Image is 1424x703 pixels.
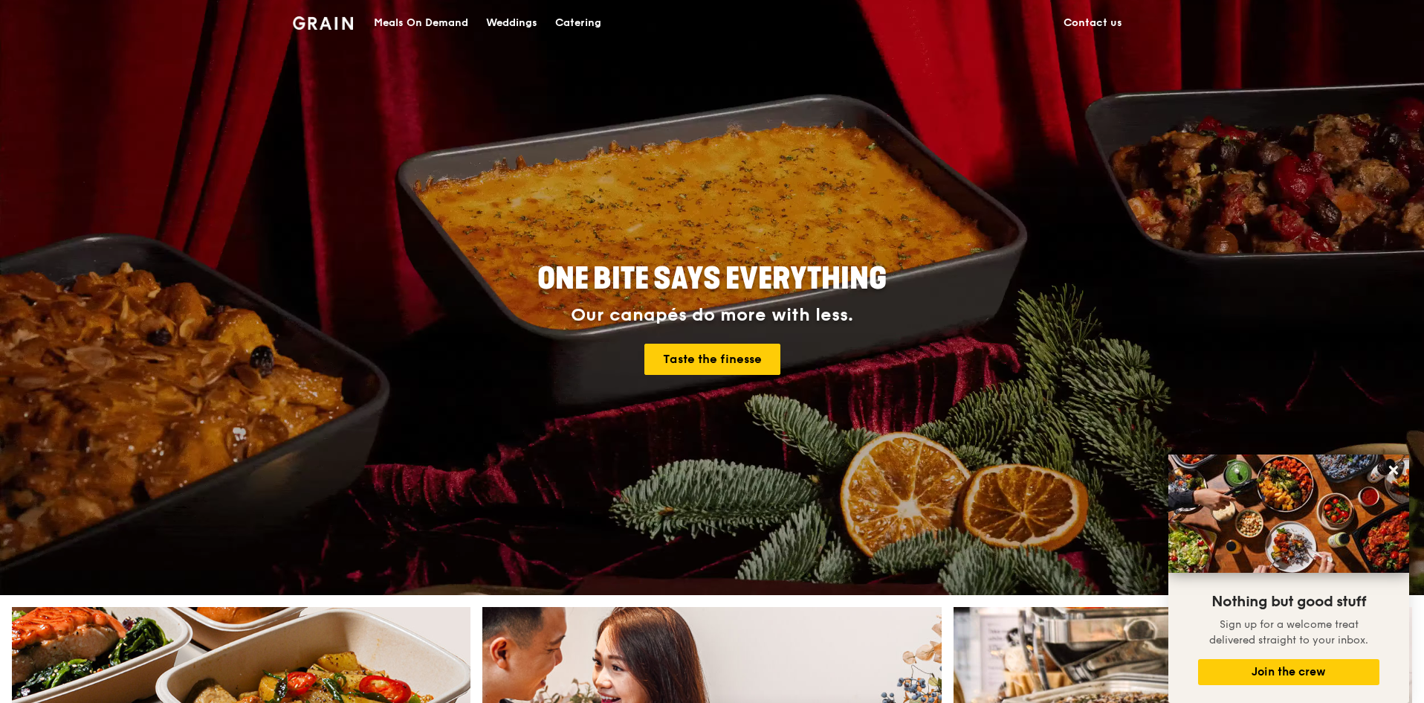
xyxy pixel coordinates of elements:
button: Close [1382,458,1405,482]
div: Weddings [486,1,537,45]
span: Nothing but good stuff [1211,593,1366,611]
a: Weddings [477,1,546,45]
a: Contact us [1055,1,1131,45]
a: Catering [546,1,610,45]
div: Catering [555,1,601,45]
span: ONE BITE SAYS EVERYTHING [537,261,887,297]
img: Grain [293,16,353,30]
span: Sign up for a welcome treat delivered straight to your inbox. [1209,618,1368,646]
div: Meals On Demand [374,1,468,45]
a: Taste the finesse [644,344,780,375]
img: DSC07876-Edit02-Large.jpeg [1168,455,1409,573]
button: Join the crew [1198,659,1379,685]
div: Our canapés do more with less. [444,305,980,326]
